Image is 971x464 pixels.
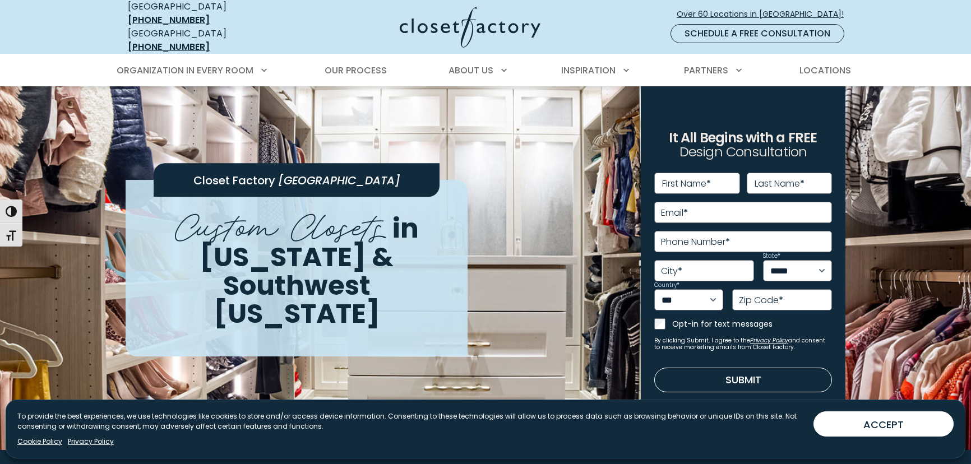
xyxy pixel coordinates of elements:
[128,13,210,26] a: [PHONE_NUMBER]
[684,64,728,77] span: Partners
[661,238,730,247] label: Phone Number
[679,143,807,161] span: Design Consultation
[278,173,400,188] span: [GEOGRAPHIC_DATA]
[193,173,275,188] span: Closet Factory
[763,253,780,259] label: State
[799,64,851,77] span: Locations
[661,208,688,217] label: Email
[17,411,804,431] p: To provide the best experiences, we use technologies like cookies to store and/or access device i...
[662,179,711,188] label: First Name
[109,55,862,86] nav: Primary Menu
[677,8,853,20] span: Over 60 Locations in [GEOGRAPHIC_DATA]!
[672,318,832,330] label: Opt-in for text messages
[17,437,62,447] a: Cookie Policy
[325,64,387,77] span: Our Process
[813,411,954,437] button: ACCEPT
[654,337,832,351] small: By clicking Submit, I agree to the and consent to receive marketing emails from Closet Factory.
[175,198,386,249] span: Custom Closets
[671,24,844,43] a: Schedule a Free Consultation
[661,267,682,276] label: City
[654,282,679,288] label: Country
[68,437,114,447] a: Privacy Policy
[448,64,493,77] span: About Us
[654,368,832,392] button: Submit
[128,27,290,54] div: [GEOGRAPHIC_DATA]
[739,296,783,305] label: Zip Code
[755,179,804,188] label: Last Name
[200,210,419,332] span: in [US_STATE] & Southwest [US_STATE]
[750,336,788,345] a: Privacy Policy
[117,64,253,77] span: Organization in Every Room
[561,64,616,77] span: Inspiration
[676,4,853,24] a: Over 60 Locations in [GEOGRAPHIC_DATA]!
[400,7,540,48] img: Closet Factory Logo
[669,128,817,147] span: It All Begins with a FREE
[128,40,210,53] a: [PHONE_NUMBER]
